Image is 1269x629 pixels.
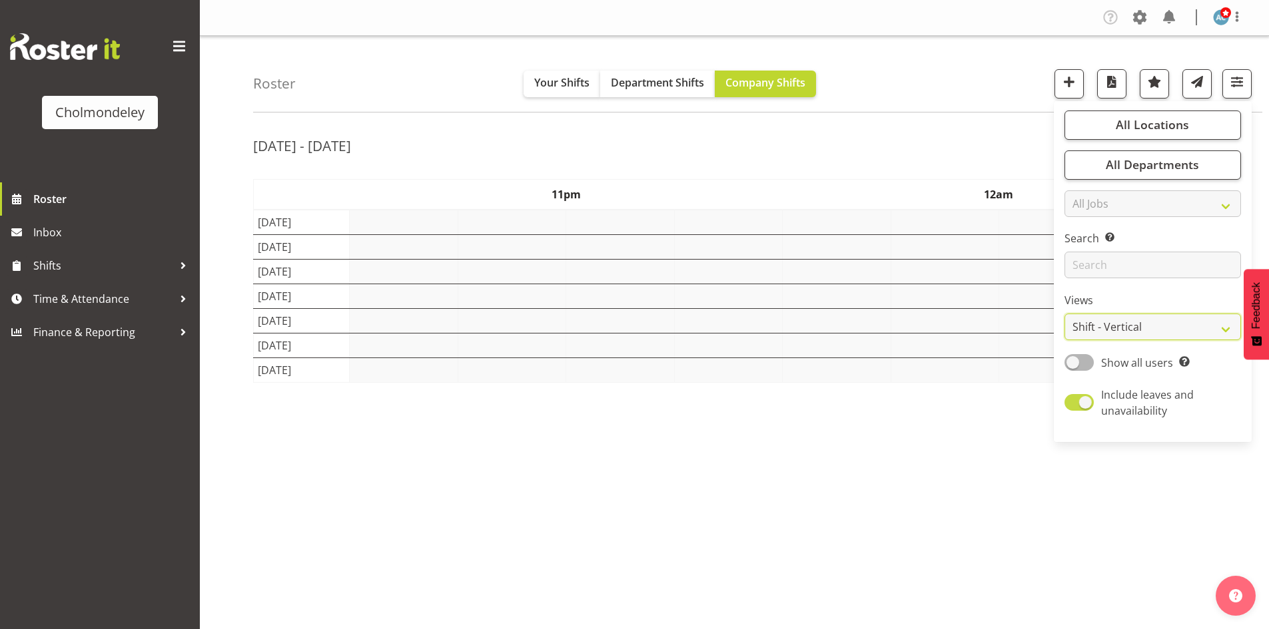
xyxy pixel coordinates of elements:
[1222,69,1252,99] button: Filter Shifts
[1101,387,1194,418] span: Include leaves and unavailability
[1106,156,1199,172] span: All Departments
[55,103,145,122] div: Cholmondeley
[1182,69,1212,99] button: Send a list of all shifts for the selected filtered period to all rostered employees.
[254,234,350,259] td: [DATE]
[254,308,350,333] td: [DATE]
[10,33,120,60] img: Rosterit website logo
[33,256,173,276] span: Shifts
[1064,230,1241,246] label: Search
[611,75,704,90] span: Department Shifts
[350,179,783,210] th: 11pm
[1140,69,1169,99] button: Highlight an important date within the roster.
[1244,269,1269,359] button: Feedback - Show survey
[524,71,600,97] button: Your Shifts
[534,75,590,90] span: Your Shifts
[254,284,350,308] td: [DATE]
[1250,282,1262,329] span: Feedback
[1097,69,1126,99] button: Download a PDF of the roster according to the set date range.
[33,289,173,309] span: Time & Attendance
[783,179,1216,210] th: 12am
[33,189,193,209] span: Roster
[254,259,350,284] td: [DATE]
[715,71,816,97] button: Company Shifts
[1101,355,1173,370] span: Show all users
[1213,9,1229,25] img: additional-cycp-required1509.jpg
[1064,150,1241,180] button: All Departments
[254,333,350,357] td: [DATE]
[33,322,173,342] span: Finance & Reporting
[600,71,715,97] button: Department Shifts
[33,222,193,242] span: Inbox
[1064,292,1241,308] label: Views
[1064,110,1241,140] button: All Locations
[254,357,350,382] td: [DATE]
[1055,69,1084,99] button: Add a new shift
[1064,252,1241,278] input: Search
[725,75,805,90] span: Company Shifts
[253,76,296,91] h4: Roster
[254,210,350,235] td: [DATE]
[1116,116,1189,132] span: All Locations
[253,137,351,154] h2: [DATE] - [DATE]
[1229,589,1242,602] img: help-xxl-2.png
